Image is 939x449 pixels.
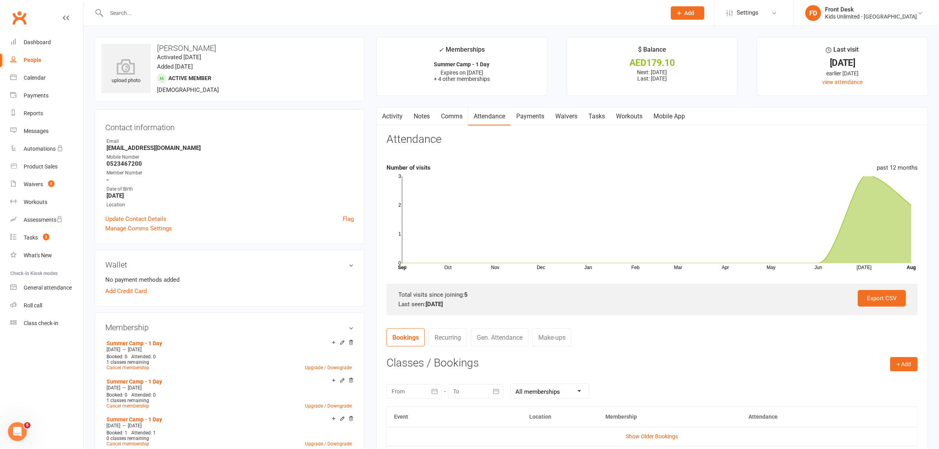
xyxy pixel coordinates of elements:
div: FD [805,5,821,21]
div: Calendar [24,75,46,81]
button: Add [671,6,704,20]
a: Summer Camp - 1 Day [106,416,162,423]
span: 0 classes remaining [106,436,149,441]
a: Manage Comms Settings [105,224,172,233]
div: Member Number [106,169,354,177]
strong: - [106,176,354,183]
th: Membership [598,407,741,427]
strong: [DATE] [426,301,443,308]
a: Roll call [10,297,83,314]
a: Cancel membership [106,365,149,370]
a: Export CSV [858,290,906,307]
a: Flag [343,214,354,224]
span: 5 [24,422,30,428]
a: Assessments [10,211,83,229]
a: Mobile App [648,107,691,125]
div: What's New [24,252,52,258]
a: Payments [511,107,550,125]
div: Kids Unlimited - [GEOGRAPHIC_DATA] [825,13,917,20]
h3: [PERSON_NAME] [101,44,358,52]
iframe: Intercom live chat [8,422,27,441]
p: Next: [DATE] Last: [DATE] [574,69,730,82]
a: Upgrade / Downgrade [305,441,352,447]
a: Notes [408,107,435,125]
div: Dashboard [24,39,51,45]
div: People [24,57,41,63]
div: Automations [24,146,56,152]
a: Workouts [10,193,83,211]
span: 1 classes remaining [106,398,149,403]
span: Attended: 1 [131,430,156,436]
a: Gen. Attendance [471,328,528,346]
a: Summer Camp - 1 Day [106,378,162,385]
div: General attendance [24,284,72,291]
th: Attendance [742,407,868,427]
span: 5 [48,180,54,187]
strong: [EMAIL_ADDRESS][DOMAIN_NAME] [106,144,354,152]
div: Total visits since joining: [398,290,906,299]
div: — [105,346,354,353]
span: 1 classes remaining [106,359,149,365]
div: Last visit [826,45,859,59]
a: Waivers [550,107,583,125]
a: Summer Camp - 1 Day [106,340,162,346]
span: [DATE] [128,347,142,352]
h3: Attendance [386,133,441,146]
i: ✓ [439,46,444,54]
a: Update Contact Details [105,214,166,224]
a: What's New [10,247,83,264]
div: Date of Birth [106,185,354,193]
a: Clubworx [9,8,29,28]
div: Class check-in [24,320,58,326]
a: Activity [377,107,408,125]
div: Roll call [24,302,42,309]
span: [DATE] [128,385,142,391]
strong: Summer Camp - 1 Day [434,61,490,67]
div: Front Desk [825,6,917,13]
span: Attended: 0 [131,392,156,398]
div: Memberships [439,45,485,59]
span: Booked: 1 [106,430,127,436]
strong: [DATE] [106,192,354,199]
span: Active member [168,75,211,81]
span: [DEMOGRAPHIC_DATA] [157,86,219,94]
a: General attendance kiosk mode [10,279,83,297]
div: past 12 months [877,163,918,172]
div: Waivers [24,181,43,187]
div: — [105,423,354,429]
div: earlier [DATE] [764,69,920,78]
a: Messages [10,122,83,140]
input: Search... [104,7,661,19]
span: Add [685,10,694,16]
time: Added [DATE] [157,63,193,70]
span: Attended: 0 [131,354,156,359]
a: Show Older Bookings [626,433,678,440]
a: Make-ups [532,328,571,346]
a: Tasks 2 [10,229,83,247]
a: Attendance [468,107,511,125]
a: Tasks [583,107,610,125]
span: Booked: 0 [106,392,127,398]
div: Location [106,201,354,209]
strong: Number of visits [386,164,431,171]
a: Upgrade / Downgrade [305,365,352,370]
div: [DATE] [764,59,920,67]
div: Workouts [24,199,47,205]
a: Dashboard [10,34,83,51]
div: upload photo [101,59,151,85]
li: No payment methods added [105,275,354,284]
span: [DATE] [106,347,120,352]
div: $ Balance [638,45,666,59]
span: [DATE] [106,423,120,428]
div: Product Sales [24,163,58,170]
h3: Classes / Bookings [386,357,918,369]
th: Event [387,407,522,427]
a: Comms [435,107,468,125]
a: view attendance [822,79,862,85]
div: Last seen: [398,299,906,309]
a: Upgrade / Downgrade [305,403,352,409]
span: Settings [737,4,758,22]
button: + Add [890,357,918,371]
a: Calendar [10,69,83,87]
strong: 0523467200 [106,160,354,167]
